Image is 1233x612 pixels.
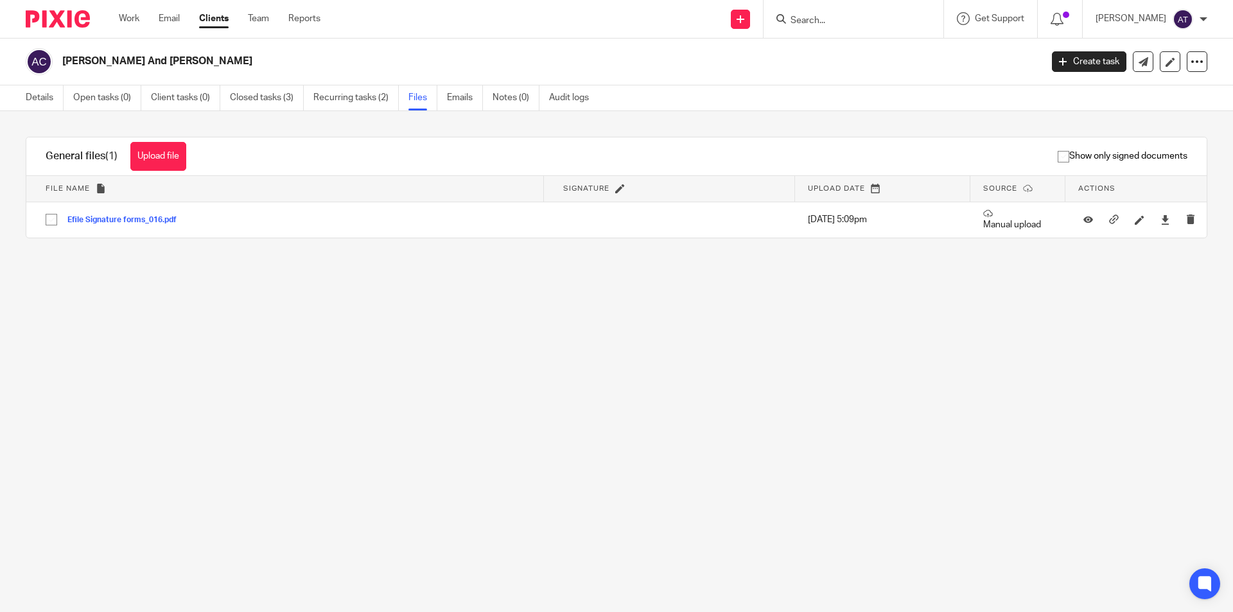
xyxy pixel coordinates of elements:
[151,85,220,110] a: Client tasks (0)
[230,85,304,110] a: Closed tasks (3)
[26,10,90,28] img: Pixie
[248,12,269,25] a: Team
[1173,9,1193,30] img: svg%3E
[130,142,186,171] button: Upload file
[408,85,437,110] a: Files
[67,216,186,225] button: Efile Signature forms_016.pdf
[199,12,229,25] a: Clients
[563,185,609,192] span: Signature
[26,85,64,110] a: Details
[1078,185,1115,192] span: Actions
[288,12,320,25] a: Reports
[1096,12,1166,25] p: [PERSON_NAME]
[26,48,53,75] img: svg%3E
[789,15,905,27] input: Search
[39,207,64,232] input: Select
[975,14,1024,23] span: Get Support
[46,185,90,192] span: File name
[119,12,139,25] a: Work
[983,185,1017,192] span: Source
[46,150,118,163] h1: General files
[1058,150,1187,162] span: Show only signed documents
[983,209,1053,231] p: Manual upload
[62,55,839,68] h2: [PERSON_NAME] And [PERSON_NAME]
[73,85,141,110] a: Open tasks (0)
[1160,213,1170,226] a: Download
[313,85,399,110] a: Recurring tasks (2)
[105,151,118,161] span: (1)
[159,12,180,25] a: Email
[1052,51,1126,72] a: Create task
[493,85,539,110] a: Notes (0)
[447,85,483,110] a: Emails
[808,185,865,192] span: Upload date
[549,85,599,110] a: Audit logs
[808,213,958,226] p: [DATE] 5:09pm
